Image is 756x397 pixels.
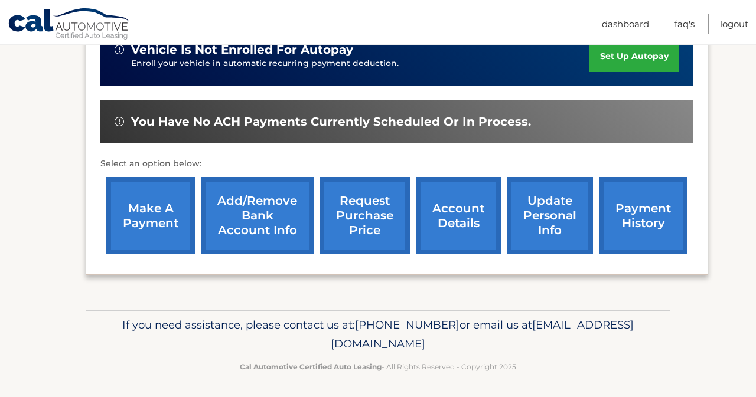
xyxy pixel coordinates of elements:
[599,177,687,254] a: payment history
[507,177,593,254] a: update personal info
[720,14,748,34] a: Logout
[93,360,663,373] p: - All Rights Reserved - Copyright 2025
[320,177,410,254] a: request purchase price
[416,177,501,254] a: account details
[240,362,382,371] strong: Cal Automotive Certified Auto Leasing
[8,8,132,42] a: Cal Automotive
[115,45,124,54] img: alert-white.svg
[106,177,195,254] a: make a payment
[602,14,649,34] a: Dashboard
[589,41,679,72] a: set up autopay
[355,318,460,332] span: [PHONE_NUMBER]
[331,318,634,350] span: [EMAIL_ADDRESS][DOMAIN_NAME]
[115,117,124,126] img: alert-white.svg
[100,157,693,171] p: Select an option below:
[131,42,353,57] span: vehicle is not enrolled for autopay
[131,57,589,70] p: Enroll your vehicle in automatic recurring payment deduction.
[93,316,663,353] p: If you need assistance, please contact us at: or email us at
[674,14,695,34] a: FAQ's
[201,177,314,254] a: Add/Remove bank account info
[131,114,531,129] span: You have no ACH payments currently scheduled or in process.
